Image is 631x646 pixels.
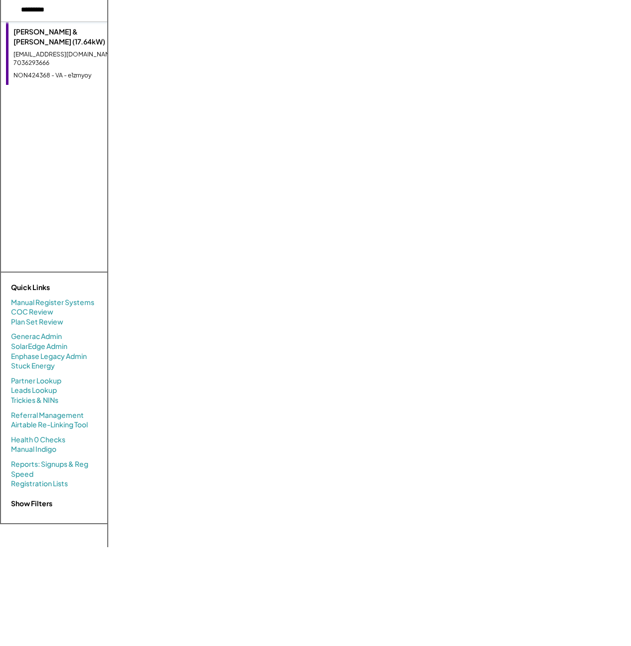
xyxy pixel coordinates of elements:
a: Enphase Legacy Admin [11,351,87,361]
a: Reports: Signups & Reg Speed [11,459,97,479]
a: Referral Management [11,410,84,420]
div: NON424368 - VA - e1zrnyoy [13,71,135,80]
a: Manual Indigo [11,444,56,454]
a: Manual Register Systems [11,298,94,308]
a: Registration Lists [11,479,68,489]
a: Trickies & NINs [11,395,58,405]
a: Generac Admin [11,331,62,341]
div: Quick Links [11,283,111,293]
div: [EMAIL_ADDRESS][DOMAIN_NAME] - 7036293666 [13,50,135,67]
a: Leads Lookup [11,385,57,395]
a: Plan Set Review [11,317,63,327]
a: SolarEdge Admin [11,341,67,351]
div: [PERSON_NAME] & [PERSON_NAME] (17.64kW) [13,27,135,46]
strong: Show Filters [11,499,52,508]
a: Airtable Re-Linking Tool [11,420,88,430]
a: Health 0 Checks [11,435,65,445]
a: COC Review [11,307,53,317]
a: Stuck Energy [11,361,55,371]
a: Partner Lookup [11,376,61,386]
